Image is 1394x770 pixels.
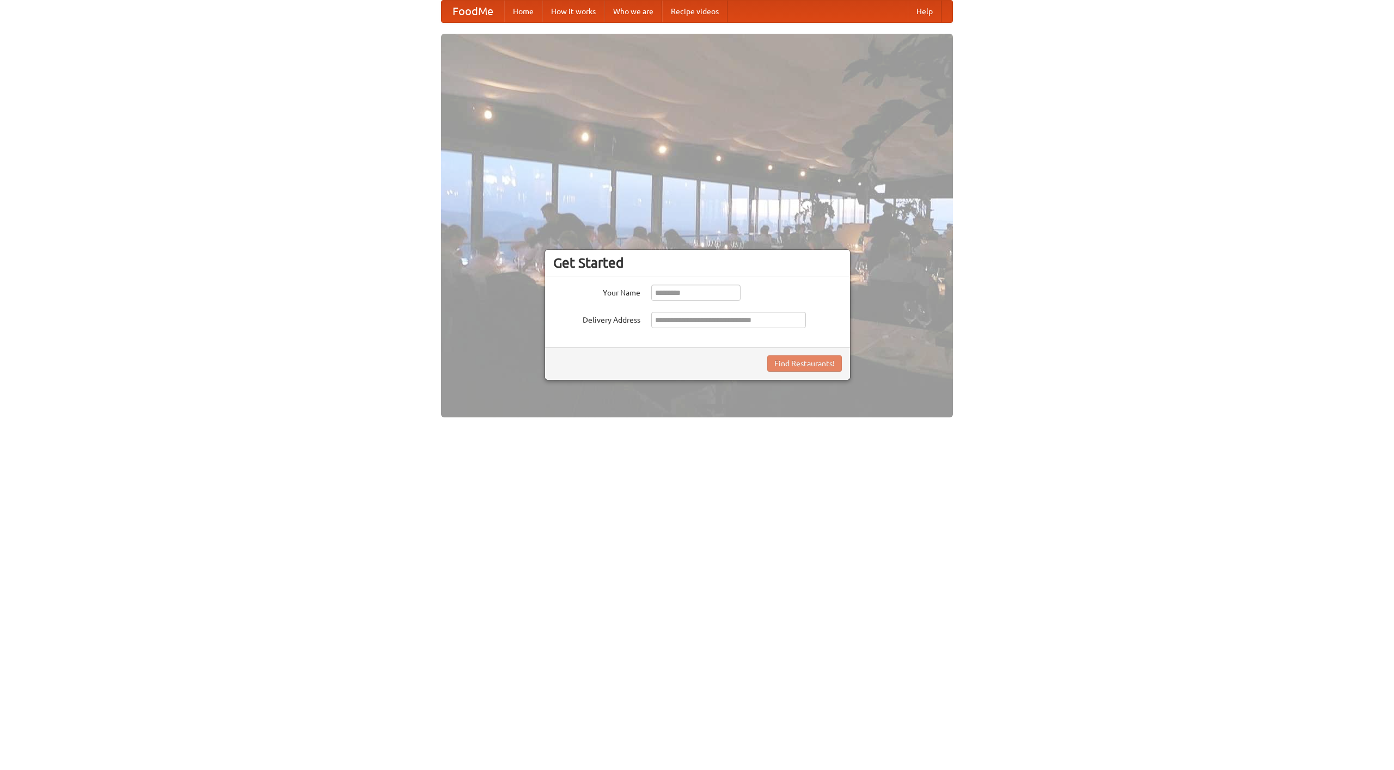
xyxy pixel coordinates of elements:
a: Help [908,1,941,22]
label: Delivery Address [553,312,640,325]
a: FoodMe [442,1,504,22]
label: Your Name [553,285,640,298]
a: How it works [542,1,604,22]
a: Recipe videos [662,1,727,22]
a: Who we are [604,1,662,22]
h3: Get Started [553,255,842,271]
a: Home [504,1,542,22]
button: Find Restaurants! [767,355,842,372]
